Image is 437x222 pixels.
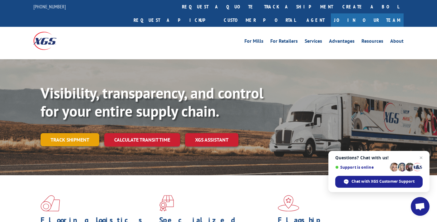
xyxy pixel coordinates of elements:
span: Support is online [335,165,388,170]
a: XGS ASSISTANT [185,133,238,147]
a: Agent [300,13,331,27]
span: Chat with XGS Customer Support [335,176,423,188]
span: Chat with XGS Customer Support [351,179,415,184]
a: For Retailers [270,39,298,46]
img: xgs-icon-focused-on-flooring-red [159,195,174,211]
b: Visibility, transparency, and control for your entire supply chain. [41,83,263,121]
a: For Mills [244,39,263,46]
a: [PHONE_NUMBER] [33,3,66,10]
span: Questions? Chat with us! [335,155,423,160]
a: Customer Portal [219,13,300,27]
a: Track shipment [41,133,99,146]
a: Calculate transit time [104,133,180,147]
a: Advantages [329,39,355,46]
a: Join Our Team [331,13,404,27]
a: About [390,39,404,46]
img: xgs-icon-flagship-distribution-model-red [278,195,299,211]
a: Request a pickup [129,13,219,27]
img: xgs-icon-total-supply-chain-intelligence-red [41,195,60,211]
a: Resources [361,39,383,46]
a: Open chat [411,197,430,216]
a: Services [305,39,322,46]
